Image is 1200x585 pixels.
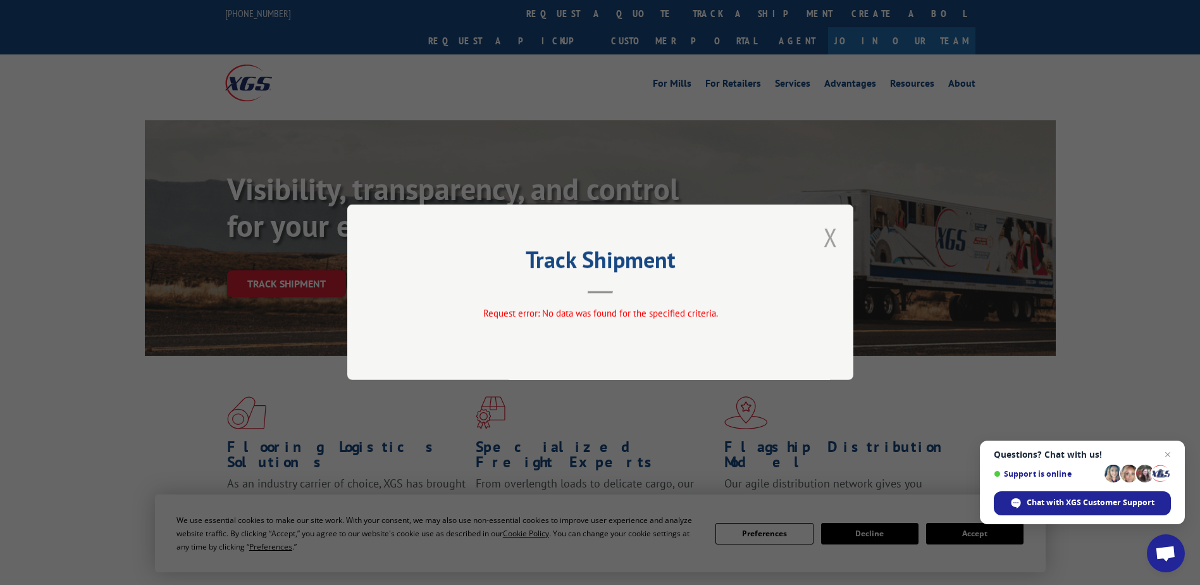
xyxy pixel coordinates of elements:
[483,308,717,320] span: Request error: No data was found for the specified criteria.
[994,450,1171,460] span: Questions? Chat with us!
[824,220,838,254] button: Close modal
[1160,447,1175,462] span: Close chat
[994,491,1171,515] div: Chat with XGS Customer Support
[411,251,790,275] h2: Track Shipment
[994,469,1100,479] span: Support is online
[1027,497,1154,508] span: Chat with XGS Customer Support
[1147,534,1185,572] div: Open chat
